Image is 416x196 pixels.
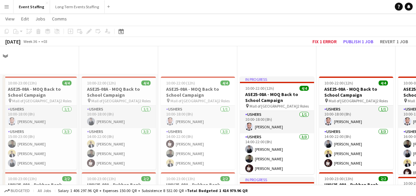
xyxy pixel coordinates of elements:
[250,104,298,109] span: Mall of [GEOGRAPHIC_DATA]
[5,38,21,45] div: [DATE]
[319,128,393,170] app-card-role: Ushers3/314:00-22:00 (8h)[PERSON_NAME][PERSON_NAME][PERSON_NAME]
[319,77,393,170] app-job-card: 10:00-22:00 (12h)4/4ASE25-08A - MOQ Back to School Campaign Mall of [GEOGRAPHIC_DATA]2 RolesUsher...
[240,177,314,182] div: In progress
[87,81,116,85] span: 10:00-22:00 (12h)
[161,128,235,170] app-card-role: Ushers3/314:00-22:00 (8h)[PERSON_NAME][PERSON_NAME][PERSON_NAME]
[377,98,388,103] span: 2 Roles
[240,77,314,174] app-job-card: In progress10:00-22:00 (12h)4/4ASE25-08A - MOQ Back to School Campaign Mall of [GEOGRAPHIC_DATA]2...
[58,188,248,193] div: Salary 1 406 297.96 QR + Expenses 150.00 QR + Subsistence 8 532.00 QR =
[166,81,195,85] span: 10:00-22:00 (12h)
[187,188,248,193] span: Total Budgeted 1 414 979.96 QR
[12,98,60,103] span: Mall of [GEOGRAPHIC_DATA]
[21,16,29,22] span: Edit
[245,86,274,91] span: 10:00-22:00 (12h)
[62,81,71,85] span: 4/4
[170,98,218,103] span: Mall of [GEOGRAPHIC_DATA]
[220,81,230,85] span: 4/4
[240,133,314,175] app-card-role: Ushers3/314:00-22:00 (8h)[PERSON_NAME][PERSON_NAME][PERSON_NAME]
[329,98,377,103] span: Mall of [GEOGRAPHIC_DATA]
[5,16,15,22] span: View
[218,98,230,103] span: 2 Roles
[161,182,235,194] h3: UNV25-08A - Dukhan Bank Ushers
[33,15,48,23] a: Jobs
[82,77,156,170] app-job-card: 10:00-22:00 (12h)4/4ASE25-08A - MOQ Back to School Campaign Mall of [GEOGRAPHIC_DATA]2 RolesUsher...
[82,86,156,98] h3: ASE25-08A - MOQ Back to School Campaign
[161,106,235,128] app-card-role: Ushers1/110:00-18:00 (8h)[PERSON_NAME]
[8,81,37,85] span: 10:00-23:00 (13h)
[35,16,45,22] span: Jobs
[11,188,30,193] span: Budgeted
[319,86,393,98] h3: ASE25-08A - MOQ Back to School Campaign
[82,182,156,194] h3: UNV25-08A - Dukhan Bank Ushers
[52,16,67,22] span: Comms
[379,176,388,181] span: 2/2
[62,176,71,181] span: 2/2
[60,98,71,103] span: 2 Roles
[49,15,69,23] a: Comms
[3,15,17,23] a: View
[379,81,388,85] span: 4/4
[36,188,52,193] span: All jobs
[377,37,411,46] button: Revert 1 job
[240,111,314,133] app-card-role: Ushers1/110:00-18:00 (8h)[PERSON_NAME]
[3,86,77,98] h3: ASE25-08A - MOQ Back to School Campaign
[240,77,314,82] div: In progress
[14,0,50,13] button: Event Staffing
[82,106,156,128] app-card-role: Ushers1/110:00-18:00 (8h)[PERSON_NAME]
[298,104,309,109] span: 2 Roles
[166,176,195,181] span: 10:00-23:00 (13h)
[161,86,235,98] h3: ASE25-08A - MOQ Back to School Campaign
[220,176,230,181] span: 2/2
[8,176,37,181] span: 10:00-23:00 (13h)
[161,77,235,170] app-job-card: 10:00-22:00 (12h)4/4ASE25-08A - MOQ Back to School Campaign Mall of [GEOGRAPHIC_DATA]2 RolesUsher...
[310,37,339,46] button: Fix 1 error
[319,182,393,194] h3: UNV25-08A - Dukhan Bank Ushers
[3,128,77,170] app-card-role: Ushers3/315:00-23:00 (8h)[PERSON_NAME][PERSON_NAME][PERSON_NAME]
[3,187,31,194] button: Budgeted
[139,98,151,103] span: 2 Roles
[3,182,77,194] h3: UNV25-08A - Dukhan Bank Ushers
[50,0,105,13] button: Long Term Events Staffing
[19,15,31,23] a: Edit
[240,91,314,103] h3: ASE25-08A - MOQ Back to School Campaign
[300,86,309,91] span: 4/4
[319,106,393,128] app-card-role: Ushers1/110:00-18:00 (8h)[PERSON_NAME]
[41,39,47,44] div: +03
[324,81,353,85] span: 10:00-22:00 (12h)
[3,106,77,128] app-card-role: Ushers1/110:00-18:00 (8h)[PERSON_NAME]
[141,176,151,181] span: 2/2
[341,37,376,46] button: Publish 1 job
[3,77,77,170] app-job-card: 10:00-23:00 (13h)4/4ASE25-08A - MOQ Back to School Campaign Mall of [GEOGRAPHIC_DATA]2 RolesUsher...
[22,39,38,44] span: Week 36
[87,176,116,181] span: 10:00-23:00 (13h)
[141,81,151,85] span: 4/4
[91,98,139,103] span: Mall of [GEOGRAPHIC_DATA]
[324,176,353,181] span: 10:00-23:00 (13h)
[82,128,156,170] app-card-role: Ushers3/314:00-22:00 (8h)[PERSON_NAME][PERSON_NAME][PERSON_NAME]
